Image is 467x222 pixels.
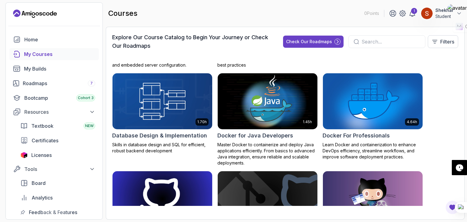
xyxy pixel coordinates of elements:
span: NEW [85,123,94,128]
p: 1.70h [197,120,207,124]
span: Feedback & Features [29,209,77,216]
div: Bootcamp [24,94,95,102]
div: 1 [411,8,417,14]
button: user profile imageShekharStudent [421,7,462,19]
a: Database Design & Implementation card1.70hDatabase Design & ImplementationSkills in database desi... [112,73,213,154]
a: textbook [17,120,99,132]
div: Resources [24,108,95,116]
button: Open Feedback Button [445,200,460,215]
p: 4.64h [407,120,417,124]
img: Docker For Professionals card [323,73,423,129]
span: 7 [90,81,93,86]
img: avatar [448,4,467,12]
span: Certificates [32,137,58,144]
div: My Courses [24,50,95,58]
span: Board [32,179,46,187]
h2: Docker for Java Developers [217,131,293,140]
a: feedback [17,206,99,218]
p: 1.45h [303,120,312,124]
button: Filters [428,35,458,48]
p: Shekhar [435,7,454,13]
a: roadmaps [9,77,99,89]
div: Roadmaps [23,80,95,87]
a: home [9,33,99,46]
p: Student [435,13,454,19]
div: Check Our Roadmaps [286,39,332,45]
p: Skills in database design and SQL for efficient, robust backend development [112,142,213,154]
img: user profile image [421,8,433,19]
a: 1 [409,10,416,17]
a: Docker for Java Developers card1.45hDocker for Java DevelopersMaster Docker to containerize and d... [217,73,318,166]
a: Docker For Professionals card4.64hDocker For ProfessionalsLearn Docker and containerization to en... [323,73,423,160]
p: Master Docker to containerize and deploy Java applications efficiently. From basics to advanced J... [217,142,318,166]
p: Filters [440,38,454,45]
a: analytics [17,192,99,204]
a: Landing page [13,9,57,19]
h3: Explore Our Course Catalog to Begin Your Journey or Check Our Roadmaps [112,33,272,50]
h2: Database Design & Implementation [112,131,207,140]
img: Database Design & Implementation card [112,73,212,129]
p: Learn Docker and containerization to enhance DevOps efficiency, streamline workflows, and improve... [323,142,423,160]
span: Textbook [31,122,54,130]
div: Tools [24,165,95,173]
span: Licenses [31,151,52,159]
span: Analytics [32,194,53,201]
h2: Docker For Professionals [323,131,390,140]
button: Check Our Roadmaps [283,36,344,48]
button: Tools [9,164,99,175]
button: Resources [9,106,99,117]
a: board [17,177,99,189]
div: Home [24,36,95,43]
a: bootcamp [9,92,99,104]
input: Search... [361,38,420,45]
img: jetbrains icon [20,152,28,158]
a: courses [9,48,99,60]
h2: courses [108,9,137,18]
a: certificates [17,134,99,147]
a: builds [9,63,99,75]
a: licenses [17,149,99,161]
img: Docker for Java Developers card [215,72,320,131]
span: Cohort 3 [78,95,94,100]
div: My Builds [24,65,95,72]
p: 0 Points [364,10,379,16]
